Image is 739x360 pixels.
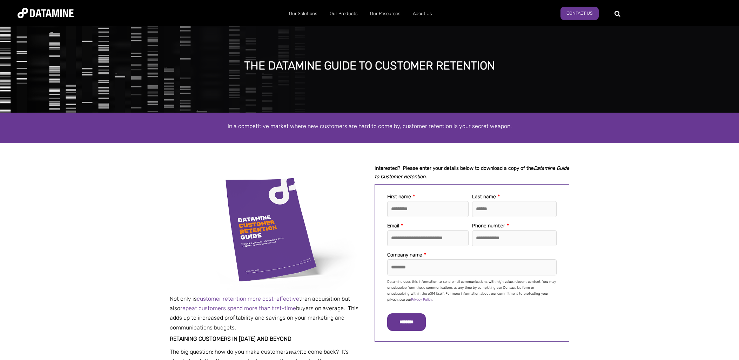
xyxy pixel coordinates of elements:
span: Not only is than acquisition but also buyers on average. This adds up to increased profitability ... [170,295,358,331]
em: want [288,348,301,355]
a: Our Resources [364,5,407,23]
a: Our Solutions [283,5,323,23]
span: First name [387,194,411,200]
p: Datamine uses this information to send email communications with high value, relevant content. Yo... [387,279,557,303]
span: Email [387,223,399,229]
div: The Datamine Guide to Customer Retention [83,60,656,72]
a: repeat customers spend more than first-time [180,305,296,312]
span: Last name [472,194,496,200]
span: In a competitive market where new customers are hard to come by, customer retention is your secre... [228,123,512,129]
span: Phone number [472,223,505,229]
a: customer retention more cost-effective [197,295,299,302]
span: Retaining customers in [DATE] and beyond [170,335,291,342]
strong: Interested? Please enter your details below to download a copy of the [375,165,569,180]
img: Datamine [18,8,74,18]
em: Datamine Guide to Customer Retention. [375,165,569,180]
span: Company name [387,252,422,258]
a: Our Products [323,5,364,23]
a: Contact us [560,7,599,20]
img: Customer Rentation Guide Datamine [170,164,364,294]
a: Privacy Policy [411,298,432,302]
a: About Us [407,5,438,23]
